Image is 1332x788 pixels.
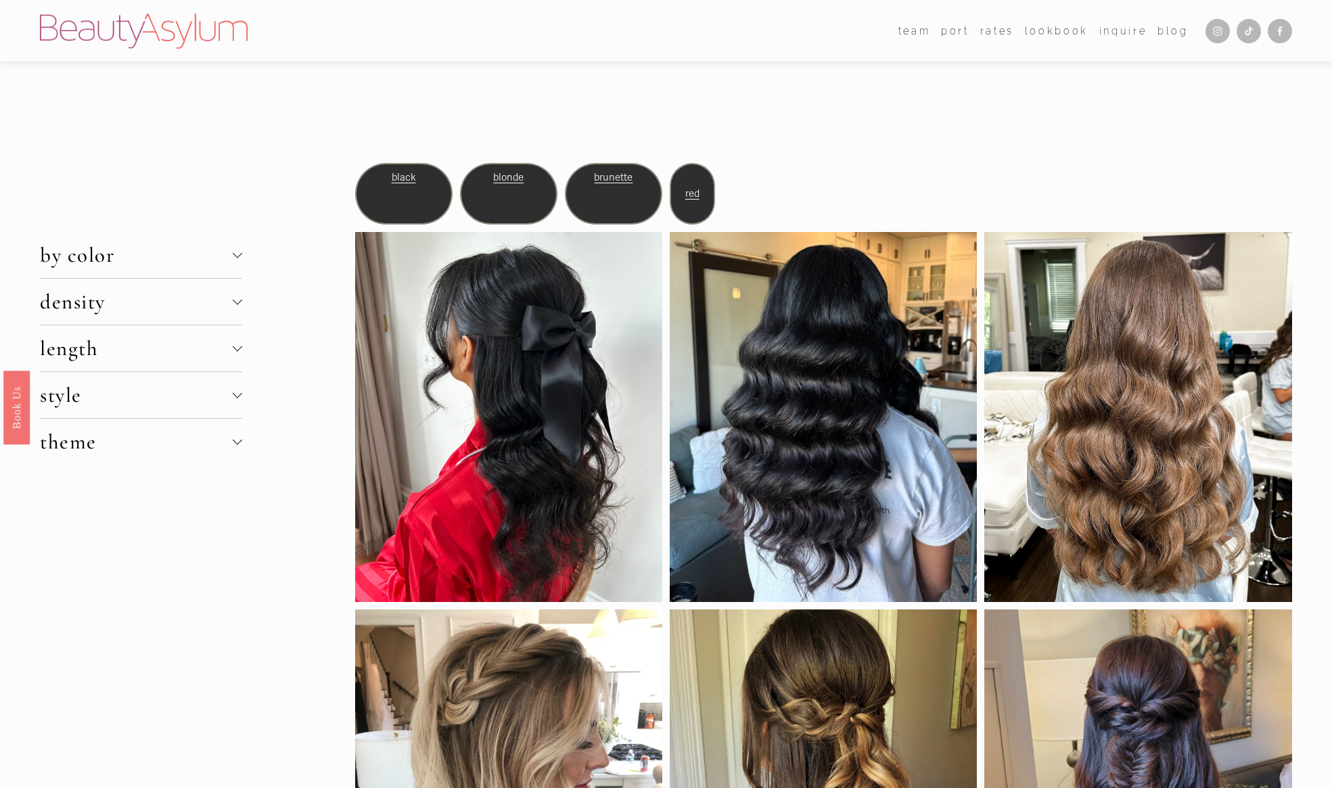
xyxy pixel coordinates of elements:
a: Rates [980,21,1014,41]
a: Book Us [3,370,30,444]
a: port [941,21,969,41]
button: by color [40,232,242,278]
a: brunette [594,171,633,183]
button: length [40,325,242,371]
span: team [898,22,931,40]
span: length [40,335,233,361]
a: Facebook [1268,19,1292,43]
a: Inquire [1099,21,1147,41]
a: folder dropdown [898,21,931,41]
a: red [685,187,699,200]
span: by color [40,242,233,268]
img: Beauty Asylum | Bridal Hair &amp; Makeup Charlotte &amp; Atlanta [40,14,248,49]
button: density [40,279,242,325]
a: Blog [1157,21,1189,41]
button: theme [40,419,242,465]
a: Instagram [1205,19,1230,43]
a: Lookbook [1025,21,1088,41]
span: theme [40,429,233,455]
a: TikTok [1237,19,1261,43]
a: blonde [493,171,524,183]
span: density [40,289,233,315]
span: style [40,382,233,408]
button: style [40,372,242,418]
a: black [392,171,416,183]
